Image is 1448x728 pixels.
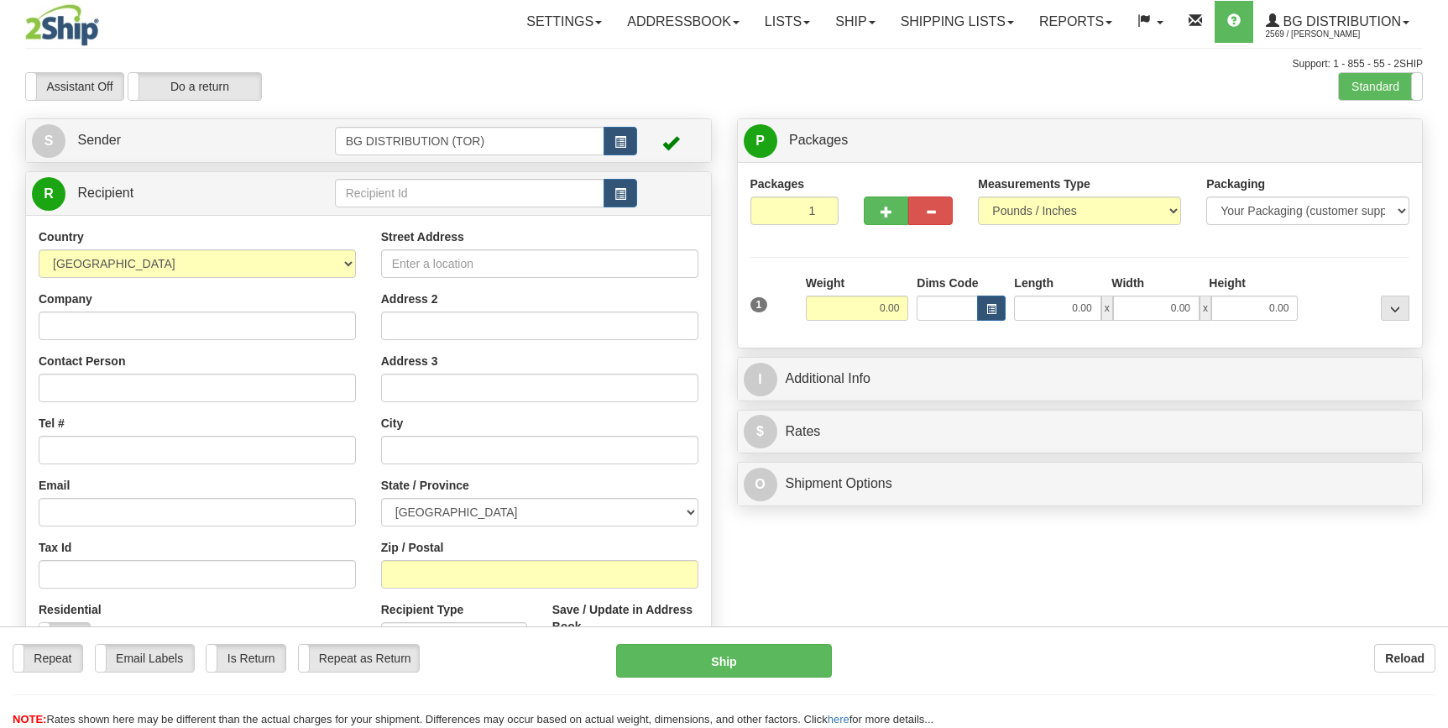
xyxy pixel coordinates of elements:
[26,73,123,100] label: Assistant Off
[1266,26,1392,43] span: 2569 / [PERSON_NAME]
[32,176,301,211] a: R Recipient
[744,123,1417,158] a: P Packages
[616,644,832,678] button: Ship
[39,477,70,494] label: Email
[552,601,698,635] label: Save / Update in Address Book
[744,362,1417,396] a: IAdditional Info
[13,713,46,725] span: NOTE:
[744,468,777,501] span: O
[1101,296,1113,321] span: x
[39,353,125,369] label: Contact Person
[381,601,464,618] label: Recipient Type
[25,57,1423,71] div: Support: 1 - 855 - 55 - 2SHIP
[381,539,444,556] label: Zip / Postal
[32,123,335,158] a: S Sender
[514,1,614,43] a: Settings
[39,415,65,432] label: Tel #
[744,467,1417,501] a: OShipment Options
[806,275,844,291] label: Weight
[1111,275,1144,291] label: Width
[1374,644,1435,673] button: Reload
[335,179,605,207] input: Recipient Id
[381,228,464,245] label: Street Address
[39,539,71,556] label: Tax Id
[1209,275,1246,291] label: Height
[25,4,99,46] img: logo2569.jpg
[381,477,469,494] label: State / Province
[96,645,194,672] label: Email Labels
[828,713,849,725] a: here
[752,1,823,43] a: Lists
[917,275,978,291] label: Dims Code
[744,415,1417,449] a: $Rates
[32,177,65,211] span: R
[381,249,698,278] input: Enter a location
[39,291,92,307] label: Company
[744,124,777,158] span: P
[206,645,285,672] label: Is Return
[1027,1,1125,43] a: Reports
[888,1,1027,43] a: Shipping lists
[744,363,777,396] span: I
[789,133,848,147] span: Packages
[1339,73,1422,100] label: Standard
[1014,275,1053,291] label: Length
[823,1,887,43] a: Ship
[381,415,403,432] label: City
[381,353,438,369] label: Address 3
[32,124,65,158] span: S
[1206,175,1265,192] label: Packaging
[1279,14,1401,29] span: BG Distribution
[978,175,1090,192] label: Measurements Type
[39,228,84,245] label: Country
[13,645,82,672] label: Repeat
[39,601,102,618] label: Residential
[77,186,133,200] span: Recipient
[614,1,752,43] a: Addressbook
[77,133,121,147] span: Sender
[335,127,605,155] input: Sender Id
[1381,296,1409,321] div: ...
[1409,278,1446,449] iframe: chat widget
[128,73,261,100] label: Do a return
[299,645,419,672] label: Repeat as Return
[744,415,777,448] span: $
[381,291,438,307] label: Address 2
[1385,652,1424,665] b: Reload
[1253,1,1422,43] a: BG Distribution 2569 / [PERSON_NAME]
[1200,296,1211,321] span: x
[750,297,768,312] span: 1
[750,175,805,192] label: Packages
[39,623,90,650] label: No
